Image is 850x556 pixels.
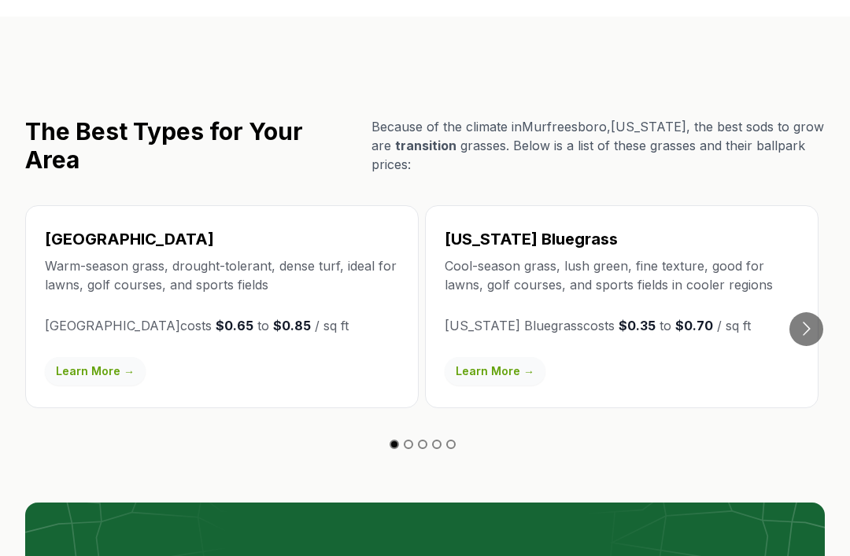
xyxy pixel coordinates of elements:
span: transition [395,138,456,153]
h2: The Best Types for Your Area [25,117,359,174]
p: Because of the climate in Murfreesboro , [US_STATE] , the best sods to grow are grasses. Below is... [371,117,825,174]
h3: [US_STATE] Bluegrass [445,228,799,250]
strong: $0.65 [216,318,253,333]
button: Go to slide 5 [446,440,456,449]
button: Go to slide 3 [418,440,427,449]
p: Warm-season grass, drought-tolerant, dense turf, ideal for lawns, golf courses, and sports fields [45,256,399,294]
p: [GEOGRAPHIC_DATA] costs to / sq ft [45,316,399,335]
button: Go to slide 2 [404,440,413,449]
p: [US_STATE] Bluegrass costs to / sq ft [445,316,799,335]
strong: $0.70 [675,318,713,333]
button: Go to next slide [789,312,823,346]
p: Cool-season grass, lush green, fine texture, good for lawns, golf courses, and sports fields in c... [445,256,799,294]
a: Learn More → [445,357,545,385]
strong: $0.85 [273,318,311,333]
button: Go to slide 1 [390,440,399,449]
button: Go to slide 4 [432,440,442,449]
h3: [GEOGRAPHIC_DATA] [45,228,399,250]
strong: $0.35 [619,318,656,333]
a: Learn More → [45,357,146,385]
